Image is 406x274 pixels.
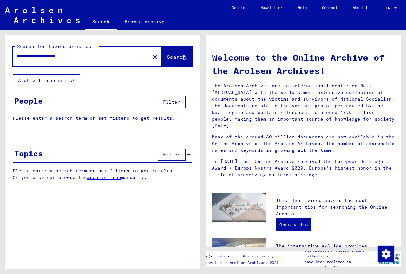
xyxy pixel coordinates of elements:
span: EN [386,6,393,10]
p: have been realized in partnership with [304,259,377,271]
span: Filter [163,99,180,105]
button: Filter [158,96,186,108]
mat-label: Search for topics or names [17,43,91,49]
div: Topics [14,148,43,159]
img: yv_logo.png [377,251,401,267]
span: Search [167,54,186,60]
a: Search [85,14,117,30]
div: | [203,253,281,260]
p: The Arolsen Archives online collections [304,248,377,259]
p: This short video covers the most important tips for searching the Online Archive. [276,197,395,217]
button: Search [161,47,193,66]
div: People [14,95,43,106]
button: Archival tree units [13,74,80,86]
p: Please enter a search term or set filters to get results. [13,115,192,122]
a: Browse archive [117,14,172,29]
a: Legal notice [203,253,235,260]
button: Filter [158,149,186,161]
img: Arolsen_neg.svg [5,7,80,23]
a: archive tree [87,175,121,180]
img: video.jpg [212,193,266,223]
button: Clear [149,50,161,63]
p: In [DATE], our Online Archive received the European Heritage Award / Europa Nostra Award 2020, Eu... [212,158,395,178]
p: Please enter a search term or set filters to get results. Or you also can browse the manually. [13,168,193,181]
a: Privacy policy [238,253,281,260]
h1: Welcome to the Online Archive of the Arolsen Archives! [212,51,395,77]
img: Change consent [378,246,394,262]
p: The Arolsen Archives are an international center on Nazi [MEDICAL_DATA] with the world’s most ext... [212,83,395,129]
a: Open video [276,218,311,231]
p: Copyright © Arolsen Archives, 2021 [203,260,281,265]
mat-icon: close [151,53,159,61]
span: Filter [163,152,180,157]
p: Many of the around 30 million documents are now available in the Online Archive of the Arolsen Ar... [212,134,395,154]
